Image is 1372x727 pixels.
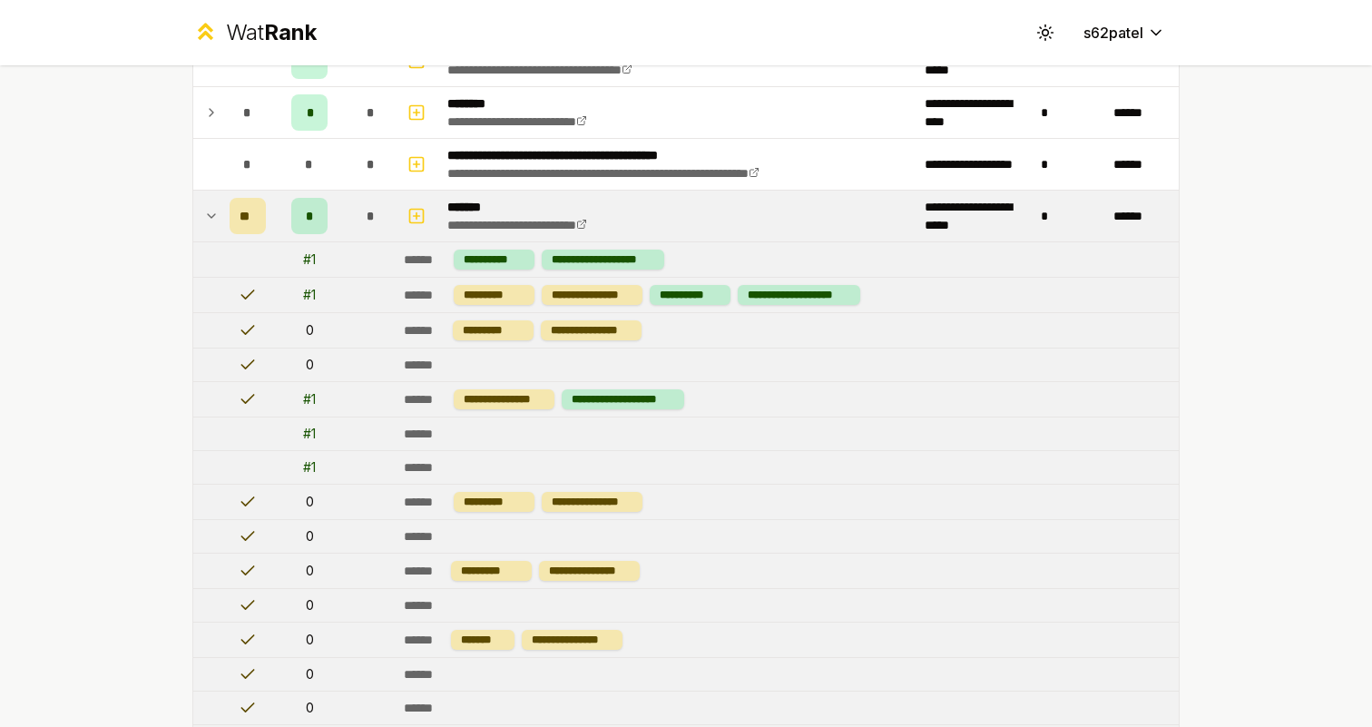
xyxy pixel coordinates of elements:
[303,390,316,408] div: # 1
[303,286,316,304] div: # 1
[273,313,346,348] td: 0
[273,589,346,622] td: 0
[273,520,346,553] td: 0
[264,19,317,45] span: Rank
[1083,22,1143,44] span: s62patel
[273,485,346,519] td: 0
[303,251,316,269] div: # 1
[273,554,346,588] td: 0
[273,692,346,724] td: 0
[192,18,317,47] a: WatRank
[273,658,346,691] td: 0
[303,458,316,476] div: # 1
[1069,16,1180,49] button: s62patel
[273,349,346,381] td: 0
[303,425,316,443] div: # 1
[273,623,346,657] td: 0
[226,18,317,47] div: Wat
